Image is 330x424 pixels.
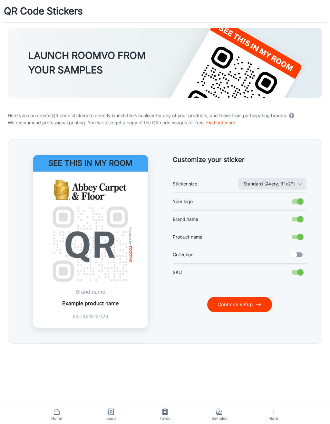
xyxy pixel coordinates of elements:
h5: Customize your sticker [173,155,306,165]
h4: See this in my room [33,155,148,172]
p: Brand name [62,288,119,296]
span: Leads [88,416,134,421]
p: Example product name [62,299,119,307]
span: Samples [196,416,242,421]
span: Home [34,416,80,421]
p: Here you can create QR code stickers to directly launch the visualizer for any of your products, ... [8,111,322,119]
a: Find out more. [206,120,237,125]
p: We recommend professional printing. You will also get a copy of the QR code images for free. [8,119,322,126]
span: To-do [142,416,188,421]
span: Brand name [173,216,198,223]
h3: LAUNCH ROOMVO FROM YOUR SAMPLES [28,48,146,77]
button: Sticker size [238,178,306,190]
a: Leads [84,405,138,424]
h1: QR Code Stickers [4,4,83,18]
span: More [250,416,296,421]
img: Abbey Flooring & Design [49,179,132,201]
span: Powered by [128,227,134,245]
span: Product name [173,233,202,240]
a: To-do [138,405,192,424]
span: Sticker size [173,180,197,187]
span: Your logo [173,198,193,205]
span: Collection [173,251,193,258]
img: QR Code Example [47,201,134,288]
a: Home [30,405,84,424]
img: roomvo [130,246,132,262]
button: More [246,405,300,424]
p: SKU 457812-123 [62,313,119,320]
a: Samples [192,405,246,424]
span: SKU [173,269,182,276]
button: Continue setup [207,297,272,312]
